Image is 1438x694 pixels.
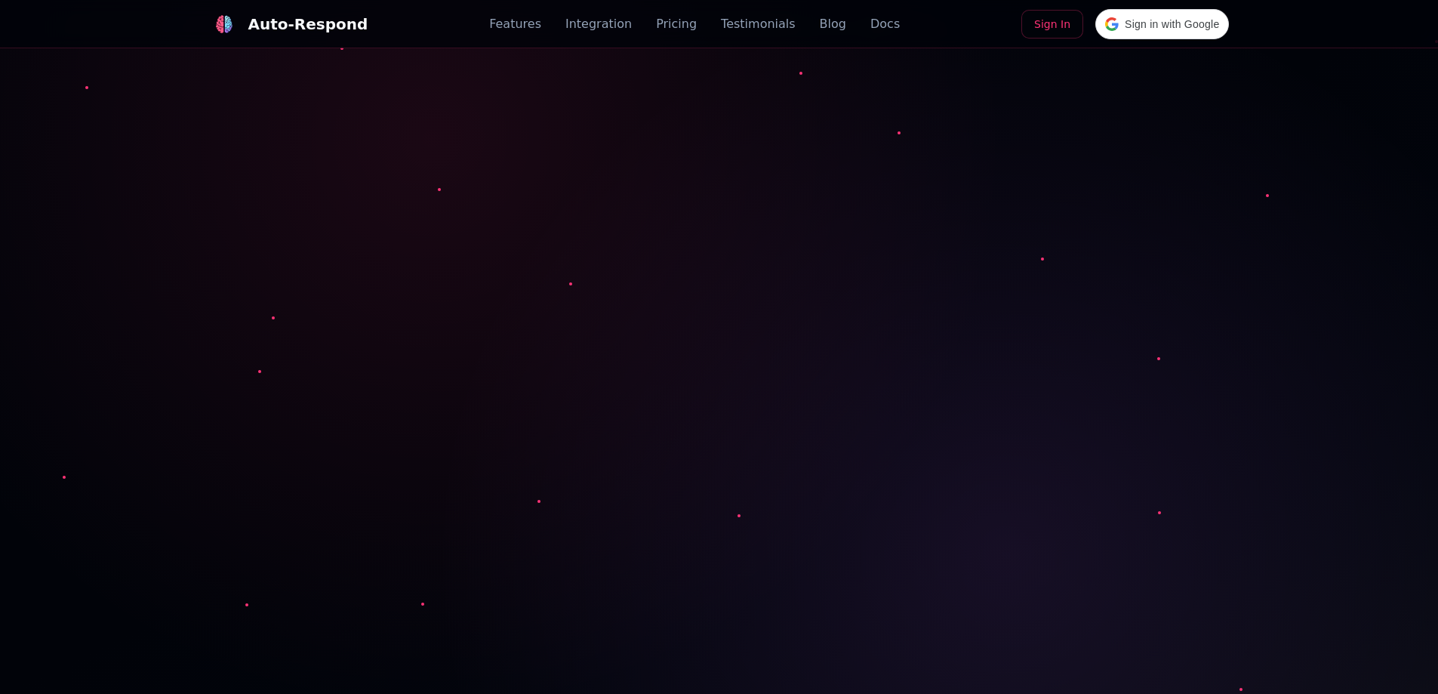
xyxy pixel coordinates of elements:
[1021,10,1083,39] a: Sign In
[1125,17,1219,32] span: Sign in with Google
[209,9,368,39] a: Auto-Respond
[721,15,796,33] a: Testimonials
[565,15,632,33] a: Integration
[820,15,846,33] a: Blog
[215,15,233,33] img: logo.svg
[248,14,368,35] div: Auto-Respond
[1095,9,1229,39] div: Sign in with Google
[489,15,541,33] a: Features
[656,15,697,33] a: Pricing
[870,15,900,33] a: Docs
